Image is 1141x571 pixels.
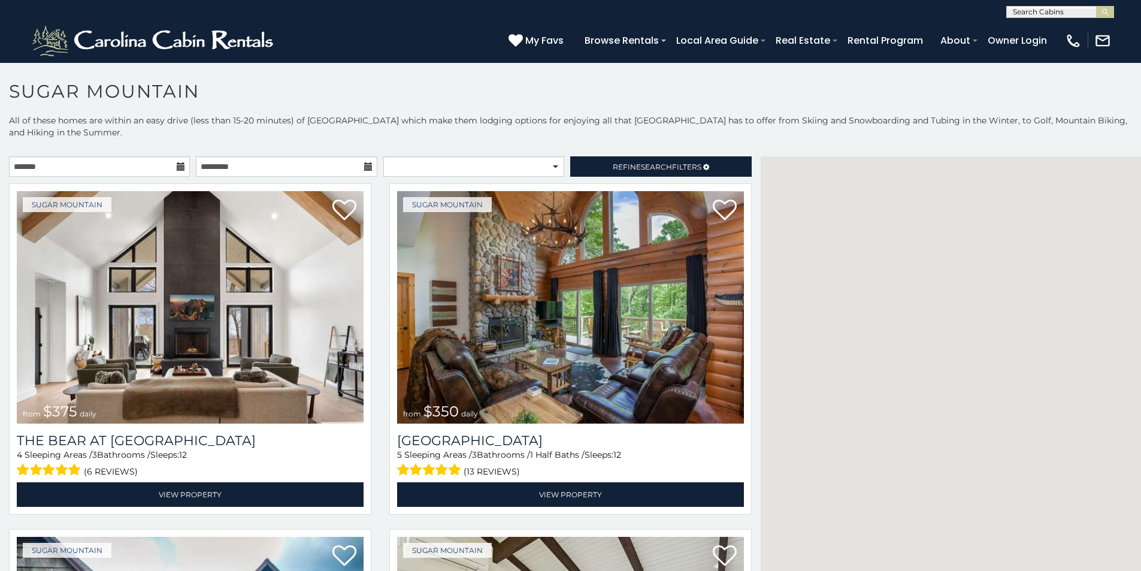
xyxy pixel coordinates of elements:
div: Sleeping Areas / Bathrooms / Sleeps: [397,449,744,479]
span: daily [461,409,478,418]
a: [GEOGRAPHIC_DATA] [397,433,744,449]
a: Sugar Mountain [403,197,492,212]
a: Add to favorites [332,544,356,569]
a: Sugar Mountain [403,543,492,558]
span: 12 [613,449,621,460]
a: Add to favorites [332,198,356,223]
span: Search [641,162,672,171]
span: (6 reviews) [84,464,138,479]
span: Refine Filters [613,162,701,171]
a: Add to favorites [713,544,737,569]
a: Add to favorites [713,198,737,223]
span: 12 [179,449,187,460]
a: RefineSearchFilters [570,156,751,177]
span: 3 [472,449,477,460]
a: Sugar Mountain [23,543,111,558]
span: from [403,409,421,418]
h3: Grouse Moor Lodge [397,433,744,449]
span: $375 [43,403,77,420]
div: Sleeping Areas / Bathrooms / Sleeps: [17,449,364,479]
span: My Favs [525,33,564,48]
a: Real Estate [770,30,836,51]
span: 1 Half Baths / [530,449,585,460]
span: 5 [397,449,402,460]
a: The Bear At Sugar Mountain from $375 daily [17,191,364,424]
a: The Bear At [GEOGRAPHIC_DATA] [17,433,364,449]
span: 3 [92,449,97,460]
a: View Property [17,482,364,507]
span: $350 [423,403,459,420]
img: Grouse Moor Lodge [397,191,744,424]
span: 4 [17,449,22,460]
a: Grouse Moor Lodge from $350 daily [397,191,744,424]
a: Browse Rentals [579,30,665,51]
span: from [23,409,41,418]
a: Local Area Guide [670,30,764,51]
a: Sugar Mountain [23,197,111,212]
a: My Favs [509,33,567,49]
a: Rental Program [842,30,929,51]
img: White-1-2.png [30,23,279,59]
img: mail-regular-white.png [1094,32,1111,49]
a: Owner Login [982,30,1053,51]
a: About [934,30,976,51]
span: (13 reviews) [464,464,520,479]
h3: The Bear At Sugar Mountain [17,433,364,449]
a: View Property [397,482,744,507]
img: The Bear At Sugar Mountain [17,191,364,424]
img: phone-regular-white.png [1065,32,1082,49]
span: daily [80,409,96,418]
